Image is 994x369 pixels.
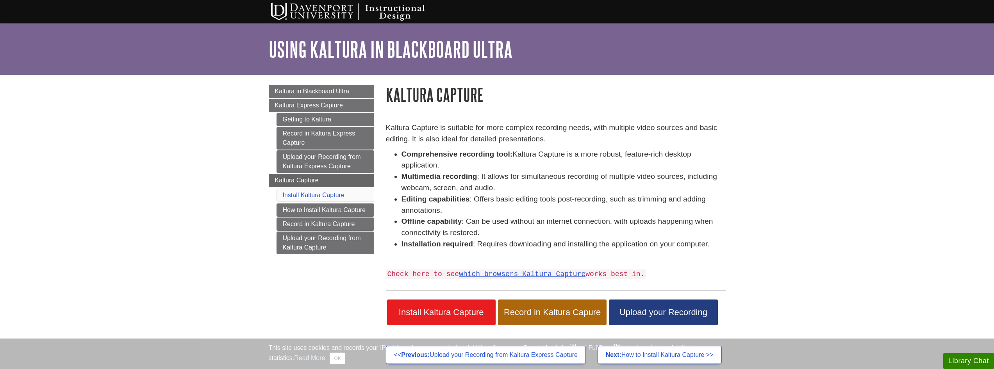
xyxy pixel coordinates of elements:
[401,351,430,358] strong: Previous:
[277,203,374,217] a: How to Install Kaltura Capture
[402,150,513,158] strong: Comprehensive recording tool:
[386,122,726,145] p: Kaltura Capture is suitable for more complex recording needs, with multiple video sources and bas...
[606,351,621,358] strong: Next:
[269,174,374,187] a: Kaltura Capture
[265,2,452,21] img: Davenport University Instructional Design
[386,85,726,105] h1: Kaltura Capture
[277,217,374,231] a: Record in Kaltura Capture
[943,353,994,369] button: Library Chat
[269,343,726,364] div: This site uses cookies and records your IP address for usage statistics. Additionally, we use Goo...
[277,150,374,173] a: Upload your Recording from Kaltura Express Capture
[277,113,374,126] a: Getting to Kaltura
[402,240,473,248] strong: Installation required
[275,88,349,94] span: Kaltura in Blackboard Ultra
[269,85,374,254] div: Guide Page Menu
[269,85,374,98] a: Kaltura in Blackboard Ultra
[609,299,717,325] a: Upload your Recording
[277,127,374,150] a: Record in Kaltura Express Capture
[386,346,586,364] a: <<Previous:Upload your Recording from Kaltura Express Capture
[269,37,512,61] a: Using Kaltura in Blackboard Ultra
[275,102,343,109] span: Kaltura Express Capture
[402,171,726,194] li: : It allows for simultaneous recording of multiple video sources, including webcam, screen, and a...
[277,232,374,254] a: Upload your Recording from Kaltura Capture
[402,217,462,225] strong: Offline capability
[504,307,601,317] span: Record in Kaltura Capure
[402,194,726,216] li: : Offers basic editing tools post-recording, such as trimming and adding annotations.
[386,269,646,279] code: Check here to see works best in.
[275,177,319,184] span: Kaltura Capture
[402,195,470,203] strong: Editing capabilities
[330,353,345,364] button: Close
[402,239,726,250] li: : Requires downloading and installing the application on your computer.
[387,299,496,325] a: Install Kaltura Capture
[498,299,607,325] a: Record in Kaltura Capure
[269,99,374,112] a: Kaltura Express Capture
[402,149,726,171] li: Kaltura Capture is a more robust, feature-rich desktop application.
[459,270,585,278] a: which browsers Kaltura Capture
[283,192,344,198] a: Install Kaltura Capture
[402,216,726,239] li: : Can be used without an internet connection, with uploads happening when connectivity is restored.
[393,307,490,317] span: Install Kaltura Capture
[294,355,325,361] a: Read More
[615,307,712,317] span: Upload your Recording
[598,346,722,364] a: Next:How to Install Kaltura Capture >>
[402,172,477,180] strong: Multimedia recording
